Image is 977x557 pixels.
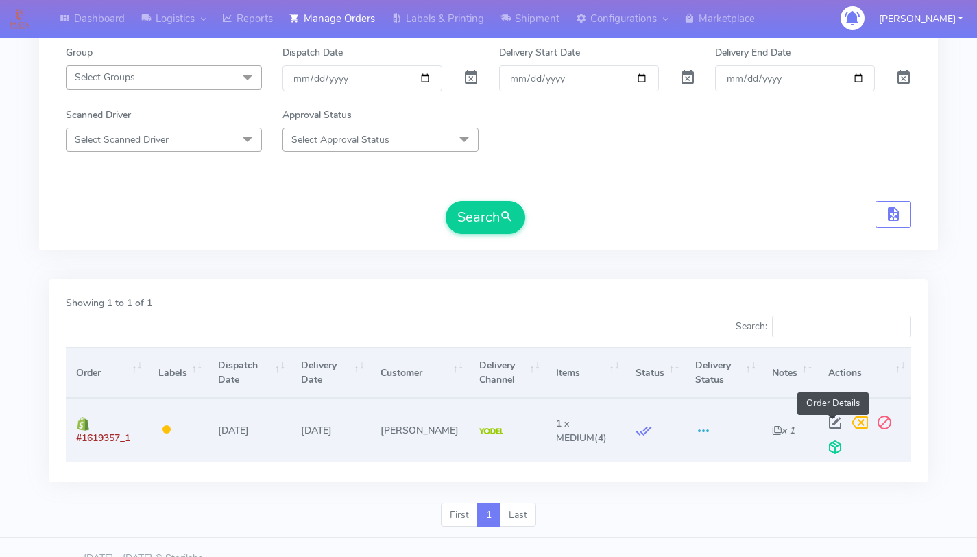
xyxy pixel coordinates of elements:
[477,503,500,528] a: 1
[75,133,169,146] span: Select Scanned Driver
[762,347,818,399] th: Notes: activate to sort column ascending
[208,347,291,399] th: Dispatch Date: activate to sort column ascending
[66,45,93,60] label: Group
[208,399,291,461] td: [DATE]
[76,431,130,445] span: #1619357_1
[76,417,90,431] img: shopify.png
[66,347,148,399] th: Order: activate to sort column ascending
[148,347,208,399] th: Labels: activate to sort column ascending
[625,347,685,399] th: Status: activate to sort column ascending
[546,347,625,399] th: Items: activate to sort column ascending
[282,108,352,122] label: Approval Status
[291,399,370,461] td: [DATE]
[685,347,762,399] th: Delivery Status: activate to sort column ascending
[715,45,791,60] label: Delivery End Date
[66,296,152,310] label: Showing 1 to 1 of 1
[556,417,594,445] span: 1 x MEDIUM
[499,45,580,60] label: Delivery Start Date
[736,316,911,337] label: Search:
[282,45,343,60] label: Dispatch Date
[446,201,525,234] button: Search
[479,428,503,435] img: Yodel
[772,424,795,437] i: x 1
[869,5,973,33] button: [PERSON_NAME]
[75,71,135,84] span: Select Groups
[556,417,607,445] span: (4)
[370,399,469,461] td: [PERSON_NAME]
[772,316,911,337] input: Search:
[469,347,546,399] th: Delivery Channel: activate to sort column ascending
[370,347,469,399] th: Customer: activate to sort column ascending
[818,347,911,399] th: Actions: activate to sort column ascending
[291,347,370,399] th: Delivery Date: activate to sort column ascending
[291,133,389,146] span: Select Approval Status
[66,108,131,122] label: Scanned Driver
